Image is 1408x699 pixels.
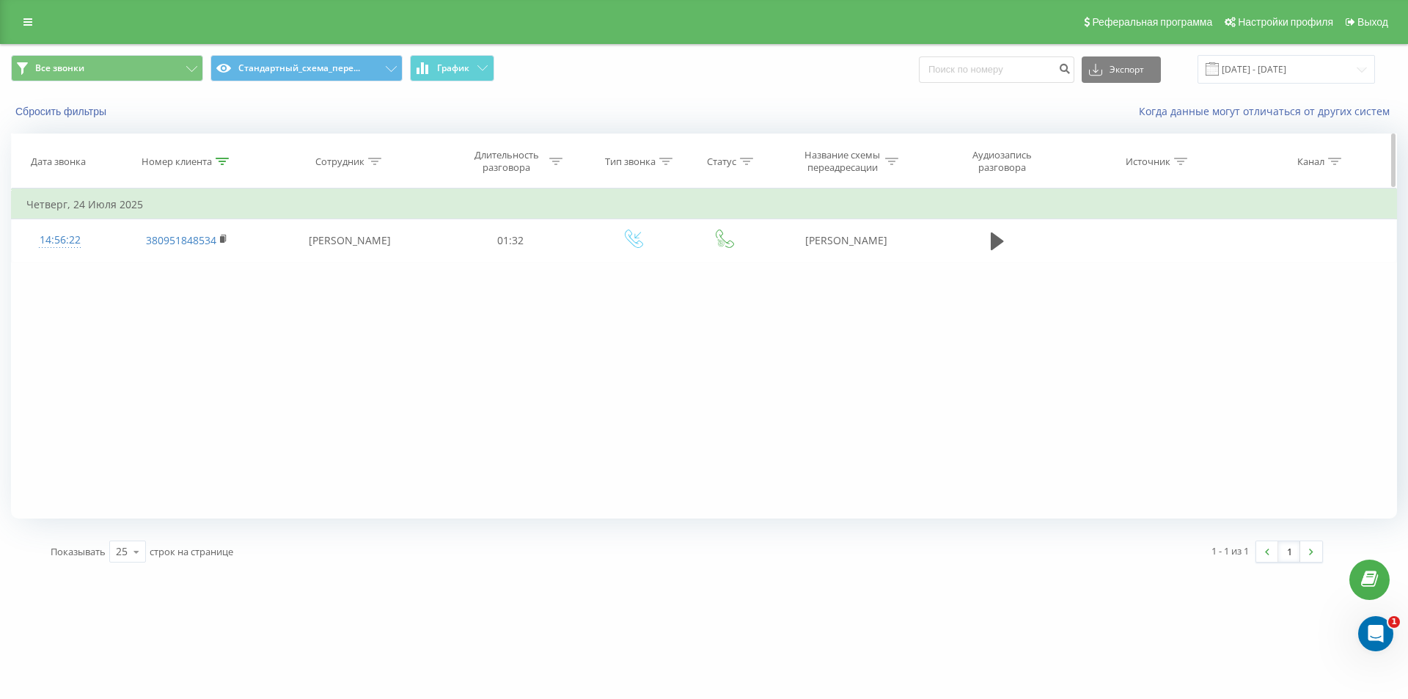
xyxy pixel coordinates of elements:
[26,226,93,255] div: 14:56:22
[1388,616,1400,628] span: 1
[35,62,84,74] span: Все звонки
[1357,16,1388,28] span: Выход
[1278,541,1300,562] a: 1
[265,219,435,262] td: [PERSON_NAME]
[467,149,546,174] div: Длительность разговора
[116,544,128,559] div: 25
[210,55,403,81] button: Стандартный_схема_пере...
[11,105,114,118] button: Сбросить фильтры
[150,545,233,558] span: строк на странице
[1238,16,1333,28] span: Настройки профиля
[31,155,86,168] div: Дата звонка
[435,219,586,262] td: 01:32
[51,545,106,558] span: Показывать
[12,190,1397,219] td: Четверг, 24 Июля 2025
[767,219,924,262] td: [PERSON_NAME]
[605,155,656,168] div: Тип звонка
[315,155,364,168] div: Сотрудник
[1092,16,1212,28] span: Реферальная программа
[1126,155,1170,168] div: Источник
[142,155,212,168] div: Номер клиента
[1358,616,1393,651] iframe: Intercom live chat
[437,63,469,73] span: График
[1297,155,1324,168] div: Канал
[919,56,1074,83] input: Поиск по номеру
[1211,544,1249,558] div: 1 - 1 из 1
[1082,56,1161,83] button: Экспорт
[954,149,1049,174] div: Аудиозапись разговора
[410,55,494,81] button: График
[1139,104,1397,118] a: Когда данные могут отличаться от других систем
[11,55,203,81] button: Все звонки
[803,149,881,174] div: Название схемы переадресации
[707,155,736,168] div: Статус
[146,233,216,247] a: 380951848534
